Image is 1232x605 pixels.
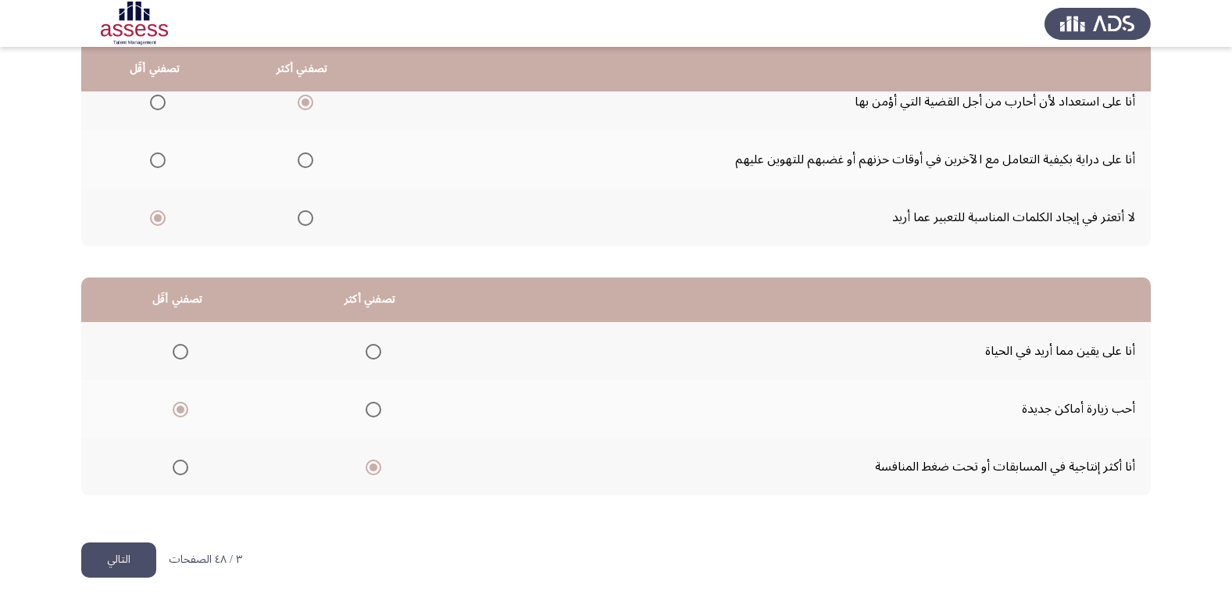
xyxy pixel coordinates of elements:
[228,47,376,91] th: تصفني أكثر
[376,73,1151,131] td: أنا على استعداد لأن أحارب من أجل القضية التي أؤمن بها
[291,204,313,231] mat-radio-group: Select an option
[166,453,188,480] mat-radio-group: Select an option
[166,396,188,422] mat-radio-group: Select an option
[359,396,381,422] mat-radio-group: Select an option
[273,277,466,322] th: تصفني أكثر
[359,338,381,364] mat-radio-group: Select an option
[359,453,381,480] mat-radio-group: Select an option
[1045,2,1151,45] img: Assess Talent Management logo
[466,380,1151,438] td: أحب زيارة أماكن جديدة
[291,146,313,173] mat-radio-group: Select an option
[81,2,187,45] img: Assessment logo of OCM R1 ASSESS
[144,88,166,115] mat-radio-group: Select an option
[166,338,188,364] mat-radio-group: Select an option
[376,188,1151,246] td: لا أتعثر في إيجاد الكلمات المناسبة للتعبير عما أريد
[466,438,1151,496] td: أنا أكثر إنتاجية في المسابقات أو تحت ضغط المنافسة
[81,47,228,91] th: تصفني أقَل
[169,553,242,567] p: ٣ / ٤٨ الصفحات
[81,277,273,322] th: تصفني أقَل
[81,542,156,578] button: load next page
[291,88,313,115] mat-radio-group: Select an option
[466,322,1151,380] td: أنا على يقين مما أريد في الحياة
[376,131,1151,188] td: أنا على دراية بكيفية التعامل مع الآخرين في أوقات حزنهم أو غضبهم للتهوين عليهم
[144,204,166,231] mat-radio-group: Select an option
[144,146,166,173] mat-radio-group: Select an option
